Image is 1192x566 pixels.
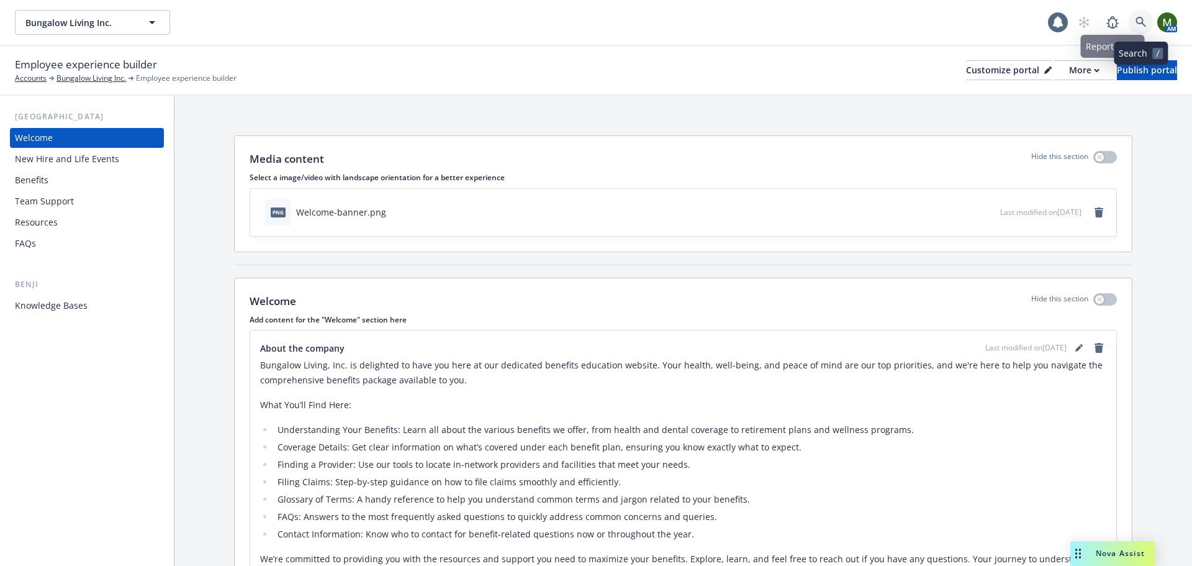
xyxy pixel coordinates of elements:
div: Benefits [15,170,48,190]
p: Media content [250,151,324,167]
button: Publish portal [1117,60,1177,80]
a: FAQs [10,234,164,253]
div: FAQs [15,234,36,253]
div: Team Support [15,191,74,211]
li: Filing Claims: Step-by-step guidance on how to file claims smoothly and efficiently. [274,475,1106,490]
div: Welcome [15,128,53,148]
a: Benefits [10,170,164,190]
img: photo [1157,12,1177,32]
p: What You’ll Find Here: [260,398,1106,413]
span: png [271,208,286,217]
li: Coverage Details: Get clear information on what’s covered under each benefit plan, ensuring you k... [274,440,1106,455]
div: [GEOGRAPHIC_DATA] [10,111,164,123]
div: Publish portal [1117,61,1177,80]
button: Nova Assist [1070,541,1155,566]
p: Hide this section [1031,151,1088,167]
li: Contact Information: Know who to contact for benefit-related questions now or throughout the year. [274,527,1106,542]
button: preview file [984,206,995,219]
div: Welcome-banner.png [296,206,386,219]
p: Welcome [250,293,296,309]
div: Customize portal [966,61,1052,80]
a: Start snowing [1072,10,1096,35]
a: Team Support [10,191,164,211]
span: About the company [260,342,345,355]
div: Drag to move [1070,541,1086,566]
li: FAQs: Answers to the most frequently asked questions to quickly address common concerns and queries. [274,509,1106,524]
a: Knowledge Bases [10,296,164,316]
button: More [1054,60,1114,80]
span: Last modified on [DATE] [1000,207,1081,217]
a: Bungalow Living Inc. [56,73,126,84]
a: remove [1091,340,1106,355]
p: Hide this section [1031,293,1088,309]
span: Employee experience builder [15,57,157,73]
p: Bungalow Living, Inc. is delighted to have you here at our dedicated benefits education website. ... [260,358,1106,388]
a: New Hire and Life Events [10,149,164,169]
a: Resources [10,212,164,232]
span: Last modified on [DATE] [985,342,1067,354]
a: Report a Bug [1100,10,1125,35]
p: Add content for the "Welcome" section here [250,314,1117,325]
li: Glossary of Terms: A handy reference to help you understand common terms and jargon related to yo... [274,492,1106,507]
button: Bungalow Living Inc. [15,10,170,35]
a: Welcome [10,128,164,148]
div: New Hire and Life Events [15,149,119,169]
button: Customize portal [966,60,1052,80]
div: Resources [15,212,58,232]
span: Nova Assist [1096,548,1145,559]
button: download file [964,206,974,219]
a: editPencil [1072,340,1086,355]
div: Knowledge Bases [15,296,88,316]
div: More [1069,61,1099,80]
li: Understanding Your Benefits: Learn all about the various benefits we offer, from health and denta... [274,422,1106,437]
span: Employee experience builder [136,73,237,84]
a: Accounts [15,73,47,84]
div: Benji [10,278,164,291]
span: Bungalow Living Inc. [25,16,133,29]
a: remove [1091,205,1106,220]
p: Select a image/video with landscape orientation for a better experience [250,172,1117,183]
a: Search [1129,10,1154,35]
li: Finding a Provider: Use our tools to locate in-network providers and facilities that meet your ne... [274,457,1106,472]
